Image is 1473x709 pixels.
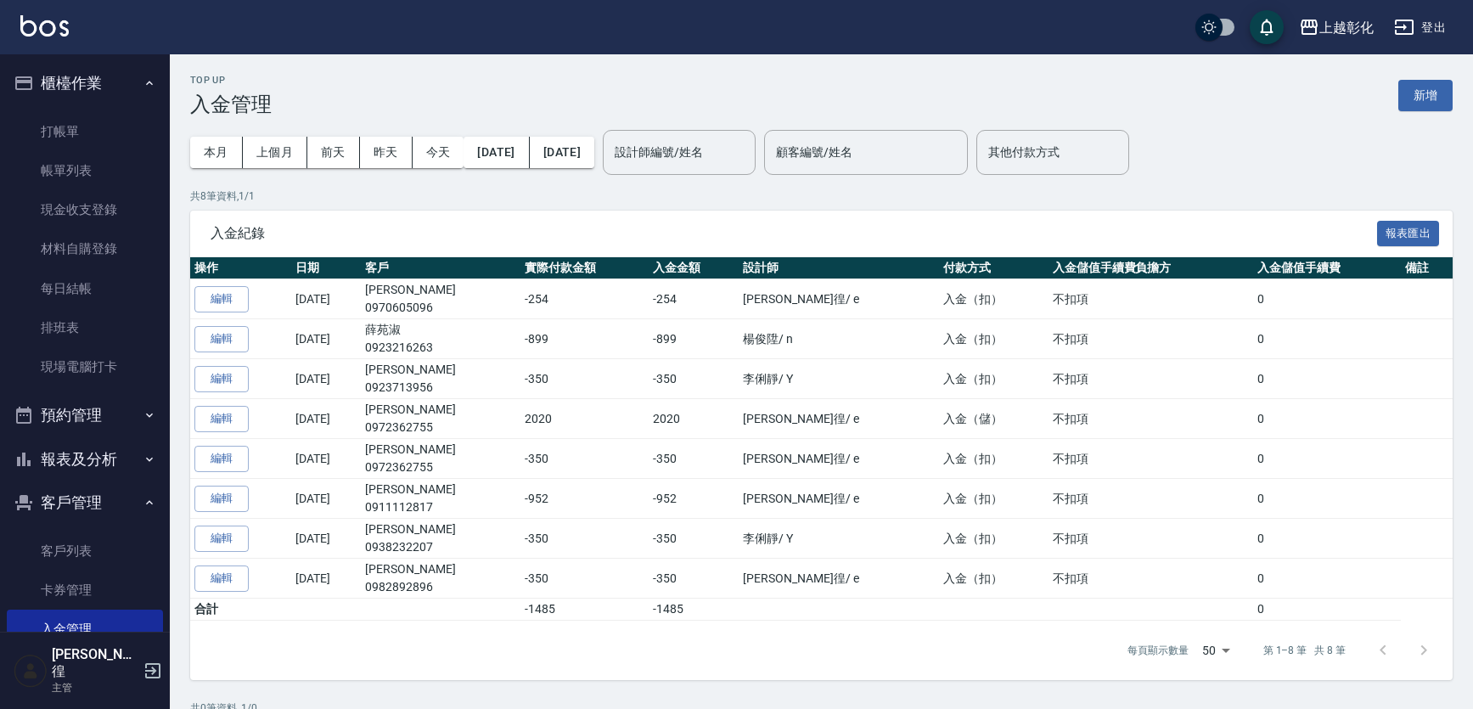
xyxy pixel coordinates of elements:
button: 客戶管理 [7,481,163,525]
td: -350 [520,519,649,559]
th: 入金金額 [649,257,739,279]
button: 編輯 [194,366,249,392]
td: -254 [649,279,739,319]
td: [PERSON_NAME] [361,559,520,599]
td: -952 [649,479,739,519]
td: [DATE] [291,399,361,439]
td: -350 [649,519,739,559]
p: 0970605096 [365,299,516,317]
td: 0 [1253,399,1401,439]
a: 卡券管理 [7,571,163,610]
td: 0 [1253,359,1401,399]
td: [DATE] [291,319,361,359]
td: 0 [1253,439,1401,479]
p: 0982892896 [365,578,516,596]
button: 編輯 [194,486,249,512]
td: 入金（扣） [939,439,1049,479]
td: 入金（扣） [939,479,1049,519]
button: 上個月 [243,137,307,168]
td: 不扣項 [1049,559,1253,599]
td: [PERSON_NAME] [361,519,520,559]
td: 0 [1253,599,1401,621]
button: 登出 [1387,12,1453,43]
td: 李俐靜 / Y [739,359,939,399]
button: 編輯 [194,566,249,592]
a: 每日結帳 [7,269,163,308]
td: -1485 [649,599,739,621]
td: 不扣項 [1049,399,1253,439]
td: 入金（扣） [939,359,1049,399]
p: 共 8 筆資料, 1 / 1 [190,189,1453,204]
td: 楊俊陞 / n [739,319,939,359]
td: [PERSON_NAME] [361,479,520,519]
th: 日期 [291,257,361,279]
td: [PERSON_NAME] [361,439,520,479]
td: [PERSON_NAME] [361,399,520,439]
p: 主管 [52,680,138,695]
td: [DATE] [291,559,361,599]
td: -899 [649,319,739,359]
td: 0 [1253,319,1401,359]
button: 櫃檯作業 [7,61,163,105]
td: 薛苑淑 [361,319,520,359]
button: 報表及分析 [7,437,163,481]
td: 入金（扣） [939,519,1049,559]
button: 新增 [1398,80,1453,111]
td: [PERSON_NAME] [361,279,520,319]
td: -952 [520,479,649,519]
td: 入金（扣） [939,559,1049,599]
p: 第 1–8 筆 共 8 筆 [1263,643,1346,658]
button: 昨天 [360,137,413,168]
p: 0911112817 [365,498,516,516]
td: 2020 [520,399,649,439]
td: [PERSON_NAME]徨 / e [739,399,939,439]
th: 客戶 [361,257,520,279]
a: 排班表 [7,308,163,347]
th: 實際付款金額 [520,257,649,279]
td: 0 [1253,559,1401,599]
span: 入金紀錄 [211,225,1377,242]
td: -899 [520,319,649,359]
img: Logo [20,15,69,37]
button: [DATE] [530,137,594,168]
a: 新增 [1398,87,1453,103]
td: [DATE] [291,279,361,319]
a: 現金收支登錄 [7,190,163,229]
td: 不扣項 [1049,519,1253,559]
td: [PERSON_NAME] [361,359,520,399]
div: 50 [1195,627,1236,673]
a: 材料自購登錄 [7,229,163,268]
td: 不扣項 [1049,479,1253,519]
th: 入金儲值手續費負擔方 [1049,257,1253,279]
td: 0 [1253,279,1401,319]
a: 打帳單 [7,112,163,151]
td: [DATE] [291,479,361,519]
a: 報表匯出 [1377,224,1440,240]
button: save [1250,10,1284,44]
td: 不扣項 [1049,359,1253,399]
td: 0 [1253,479,1401,519]
td: -1485 [520,599,649,621]
button: 上越彰化 [1292,10,1380,45]
td: [PERSON_NAME]徨 / e [739,559,939,599]
th: 操作 [190,257,291,279]
td: -350 [520,439,649,479]
th: 付款方式 [939,257,1049,279]
td: -350 [520,359,649,399]
div: 上越彰化 [1319,17,1374,38]
td: -350 [520,559,649,599]
button: 報表匯出 [1377,221,1440,247]
td: [PERSON_NAME]徨 / e [739,279,939,319]
a: 客戶列表 [7,532,163,571]
th: 設計師 [739,257,939,279]
td: -350 [649,439,739,479]
a: 入金管理 [7,610,163,649]
td: -254 [520,279,649,319]
p: 0972362755 [365,419,516,436]
img: Person [14,654,48,688]
button: 本月 [190,137,243,168]
p: 0972362755 [365,459,516,476]
h5: [PERSON_NAME]徨 [52,646,138,680]
button: 今天 [413,137,464,168]
p: 0923216263 [365,339,516,357]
